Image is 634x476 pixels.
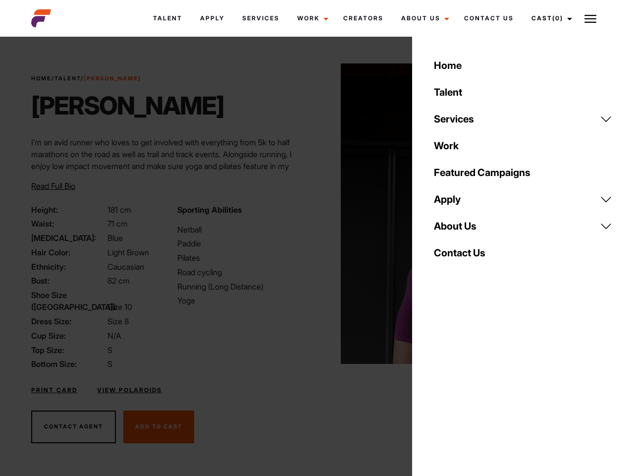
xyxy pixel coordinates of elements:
[31,180,75,192] button: Read Full Bio
[428,213,618,239] a: About Us
[31,232,106,244] span: [MEDICAL_DATA]:
[107,331,121,341] span: N/A
[107,302,132,312] span: Size 10
[31,315,106,327] span: Dress Size:
[177,295,311,306] li: Yoga
[191,5,233,32] a: Apply
[177,281,311,293] li: Running (Long Distance)
[107,316,129,326] span: Size 8
[31,411,116,443] button: Contact Agent
[392,5,455,32] a: About Us
[31,289,106,313] span: Shoe Size ([GEOGRAPHIC_DATA]):
[428,52,618,79] a: Home
[31,8,51,28] img: cropped-aefm-brand-fav-22-square.png
[334,5,392,32] a: Creators
[97,386,162,395] a: View Polaroids
[31,386,77,395] a: Print Card
[31,136,311,196] p: I’m an avid runner who loves to get involved with everything from 5k to half marathons on the roa...
[107,205,131,215] span: 181 cm
[144,5,191,32] a: Talent
[177,252,311,264] li: Pilates
[107,247,149,257] span: Light Brown
[454,93,591,120] a: Browse Talent
[428,159,618,186] a: Featured Campaigns
[54,75,81,82] a: Talent
[31,261,106,273] span: Ethnicity:
[107,345,112,355] span: S
[177,205,242,215] strong: Sporting Abilities
[428,132,618,159] a: Work
[177,224,311,236] li: Netball
[107,359,112,369] span: S
[31,275,106,287] span: Bust:
[84,75,141,82] strong: [PERSON_NAME]
[448,58,597,87] p: Your shortlist is empty, get started by shortlisting talent.
[455,5,523,32] a: Contact Us
[584,13,596,25] img: Burger icon
[428,239,618,266] a: Contact Us
[31,91,224,120] h1: [PERSON_NAME]
[428,79,618,106] a: Talent
[177,266,311,278] li: Road cycling
[552,14,563,22] span: (0)
[31,358,106,370] span: Bottom Size:
[428,106,618,132] a: Services
[448,37,597,58] a: Casted Talent
[31,246,106,258] span: Hair Color:
[288,5,334,32] a: Work
[135,423,182,430] span: Add To Cast
[123,411,194,443] button: Add To Cast
[523,5,578,32] a: Cast(0)
[107,219,128,229] span: 71 cm
[31,204,106,216] span: Height:
[31,330,106,342] span: Cup Size:
[107,262,144,272] span: Caucasian
[177,238,311,249] li: Paddle
[31,181,75,191] span: Read Full Bio
[31,74,141,83] span: / /
[233,5,288,32] a: Services
[428,186,618,213] a: Apply
[31,75,52,82] a: Home
[107,276,130,286] span: 82 cm
[107,233,123,243] span: Blue
[31,218,106,230] span: Waist:
[31,344,106,356] span: Top Size:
